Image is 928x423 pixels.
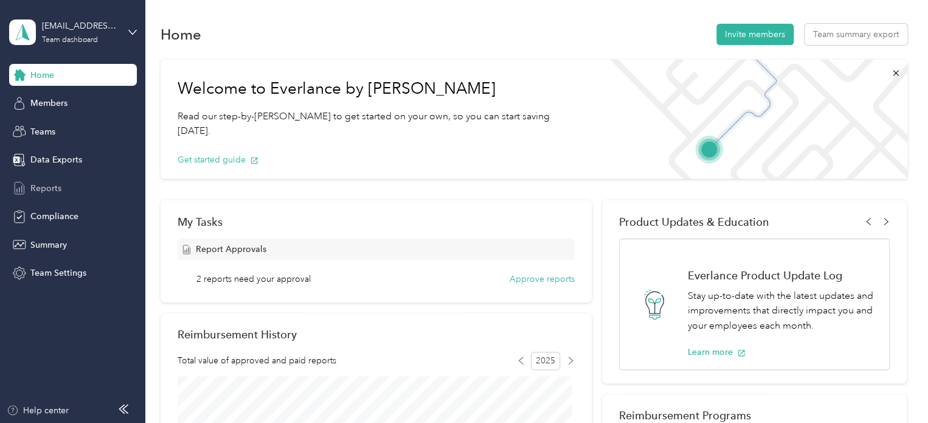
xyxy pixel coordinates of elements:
[688,288,876,334] p: Stay up-to-date with the latest updates and improvements that directly impact you and your employ...
[30,69,54,82] span: Home
[860,355,928,423] iframe: Everlance-gr Chat Button Frame
[30,182,61,195] span: Reports
[688,269,876,282] h1: Everlance Product Update Log
[598,60,907,179] img: Welcome to everlance
[196,273,311,285] span: 2 reports need your approval
[688,346,746,358] button: Learn more
[716,24,794,45] button: Invite members
[30,97,68,110] span: Members
[178,109,581,139] p: Read our step-by-[PERSON_NAME] to get started on your own, so you can start saving [DATE].
[30,125,55,138] span: Teams
[178,79,581,99] h1: Welcome to Everlance by [PERSON_NAME]
[178,328,297,341] h2: Reimbursement History
[619,215,769,228] span: Product Updates & Education
[531,352,560,370] span: 2025
[178,215,575,228] div: My Tasks
[805,24,907,45] button: Team summary export
[30,267,86,279] span: Team Settings
[42,19,118,32] div: [EMAIL_ADDRESS][PERSON_NAME][DOMAIN_NAME][US_STATE]
[196,243,266,256] span: Report Approvals
[7,404,69,417] button: Help center
[619,409,890,422] h2: Reimbursement Programs
[42,37,98,44] div: Team dashboard
[161,28,201,41] h1: Home
[30,153,82,166] span: Data Exports
[30,239,67,251] span: Summary
[178,153,258,166] button: Get started guide
[510,273,575,285] button: Approve reports
[178,354,336,367] span: Total value of approved and paid reports
[30,210,78,223] span: Compliance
